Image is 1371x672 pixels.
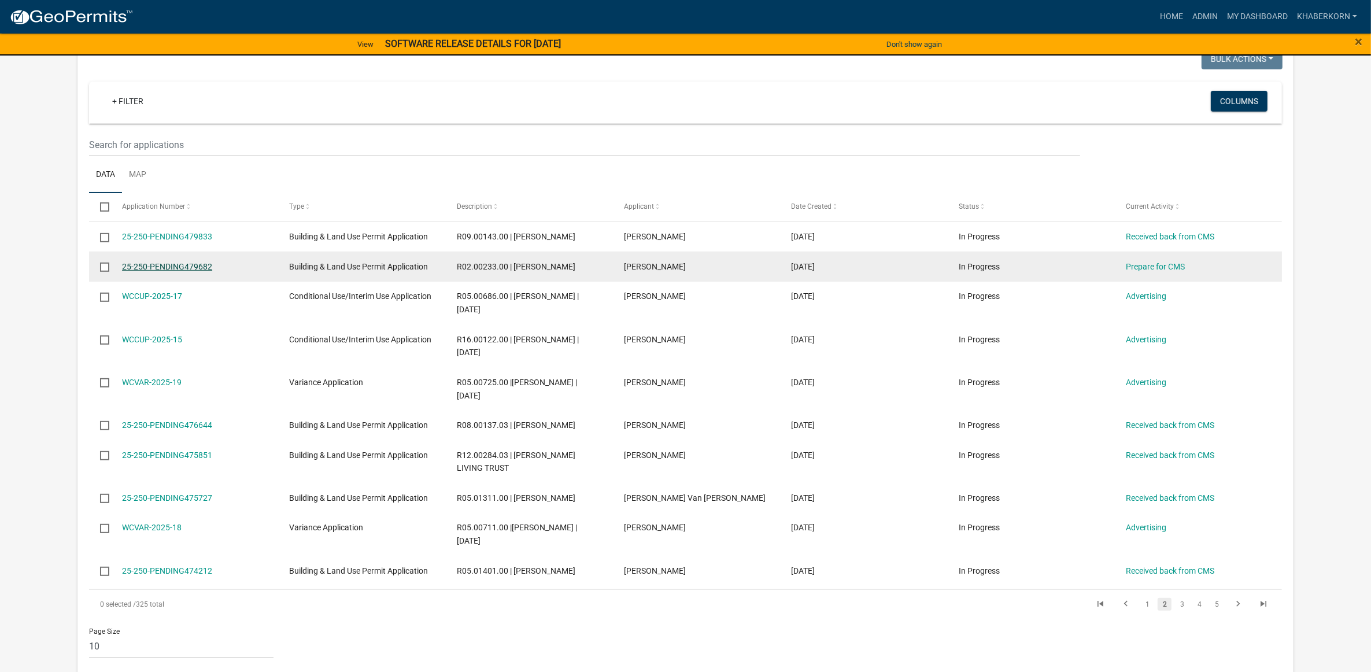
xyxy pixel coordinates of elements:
[959,291,1000,301] span: In Progress
[959,262,1000,271] span: In Progress
[792,291,815,301] span: 09/15/2025
[613,193,780,221] datatable-header-cell: Applicant
[959,232,1000,241] span: In Progress
[289,420,428,430] span: Building & Land Use Permit Application
[122,157,153,194] a: Map
[89,157,122,194] a: Data
[959,420,1000,430] span: In Progress
[1126,202,1174,211] span: Current Activity
[959,335,1000,344] span: In Progress
[1115,598,1137,611] a: go to previous page
[1126,493,1214,503] a: Received back from CMS
[89,590,562,619] div: 325 total
[100,600,136,608] span: 0 selected /
[89,193,111,221] datatable-header-cell: Select
[457,378,577,400] span: R05.00725.00 |Tim Duellman | 09/15/2025
[792,335,815,344] span: 09/15/2025
[1158,598,1172,611] a: 2
[948,193,1115,221] datatable-header-cell: Status
[624,566,686,575] span: Bryant Dick
[1126,262,1185,271] a: Prepare for CMS
[1192,598,1206,611] a: 4
[1208,595,1225,614] li: page 5
[289,335,431,344] span: Conditional Use/Interim Use Application
[1140,598,1154,611] a: 1
[792,420,815,430] span: 09/10/2025
[882,35,947,54] button: Don't show again
[624,420,686,430] span: Jerry Allers
[792,451,815,460] span: 09/09/2025
[1252,598,1274,611] a: go to last page
[624,232,686,241] span: Jason Merchlewitz
[122,420,212,430] a: 25-250-PENDING476644
[289,378,363,387] span: Variance Application
[959,202,979,211] span: Status
[1126,232,1214,241] a: Received back from CMS
[289,202,304,211] span: Type
[1175,598,1189,611] a: 3
[959,451,1000,460] span: In Progress
[1139,595,1156,614] li: page 1
[457,232,575,241] span: R09.00143.00 | JASON MERCHLEWITZ
[624,202,654,211] span: Applicant
[624,523,686,532] span: Joseph Hines
[446,193,613,221] datatable-header-cell: Description
[792,493,815,503] span: 09/09/2025
[289,451,428,460] span: Building & Land Use Permit Application
[1126,566,1214,575] a: Received back from CMS
[457,202,492,211] span: Description
[122,451,212,460] a: 25-250-PENDING475851
[624,493,766,503] span: Timothy Van De Walker
[1211,91,1267,112] button: Columns
[122,202,185,211] span: Application Number
[792,378,815,387] span: 09/15/2025
[289,493,428,503] span: Building & Land Use Permit Application
[1173,595,1191,614] li: page 3
[1292,6,1362,28] a: khaberkorn
[1188,6,1222,28] a: Admin
[122,335,182,344] a: WCCUP-2025-15
[780,193,947,221] datatable-header-cell: Date Created
[457,566,575,575] span: R05.01401.00 | BRYANT L DICK
[624,378,686,387] span: Robert Fleming
[122,291,182,301] a: WCCUP-2025-17
[457,291,579,314] span: R05.00686.00 | Amanda Rose Caturia | 09/18/2025
[1089,598,1111,611] a: go to first page
[959,566,1000,575] span: In Progress
[1222,6,1292,28] a: My Dashboard
[457,493,575,503] span: R05.01311.00 | TIM VANDEWALKER
[1126,335,1166,344] a: Advertising
[457,451,575,473] span: R12.00284.03 | DONDLINGER LIVING TRUST
[289,523,363,532] span: Variance Application
[792,262,815,271] span: 09/17/2025
[1155,6,1188,28] a: Home
[1126,291,1166,301] a: Advertising
[457,523,577,545] span: R05.00711.00 |Joseph Hines | 09/08/2025
[353,35,378,54] a: View
[122,232,212,241] a: 25-250-PENDING479833
[289,291,431,301] span: Conditional Use/Interim Use Application
[111,193,278,221] datatable-header-cell: Application Number
[1115,193,1282,221] datatable-header-cell: Current Activity
[792,232,815,241] span: 09/17/2025
[792,523,815,532] span: 09/08/2025
[1126,420,1214,430] a: Received back from CMS
[385,38,561,49] strong: SOFTWARE RELEASE DETAILS FOR [DATE]
[1126,523,1166,532] a: Advertising
[624,451,686,460] span: Mark Stimets
[103,91,153,112] a: + Filter
[278,193,445,221] datatable-header-cell: Type
[289,232,428,241] span: Building & Land Use Permit Application
[1355,35,1362,49] button: Close
[457,420,575,430] span: R08.00137.03 | ANDREW E MULLENBACH
[289,566,428,575] span: Building & Land Use Permit Application
[624,335,686,344] span: Roger Dykes
[457,262,575,271] span: R02.00233.00 | HEIDI NORTON
[122,378,182,387] a: WCVAR-2025-19
[122,523,182,532] a: WCVAR-2025-18
[624,262,686,271] span: Heidi Norton
[89,133,1081,157] input: Search for applications
[1210,598,1224,611] a: 5
[959,493,1000,503] span: In Progress
[792,566,815,575] span: 09/05/2025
